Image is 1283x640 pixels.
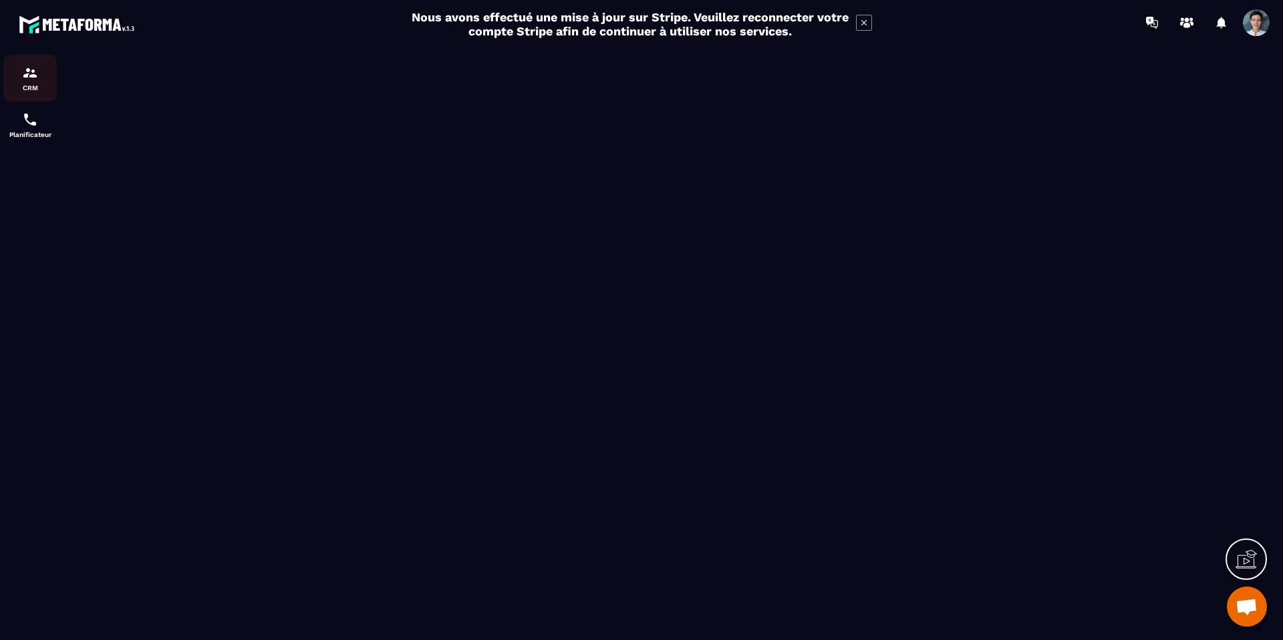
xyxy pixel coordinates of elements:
p: Planificateur [3,131,57,138]
p: CRM [3,84,57,92]
a: formationformationCRM [3,55,57,102]
img: logo [19,12,139,37]
img: scheduler [22,112,38,128]
h2: Nous avons effectué une mise à jour sur Stripe. Veuillez reconnecter votre compte Stripe afin de ... [411,10,849,38]
img: formation [22,65,38,81]
div: Ouvrir le chat [1227,587,1267,627]
a: schedulerschedulerPlanificateur [3,102,57,148]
